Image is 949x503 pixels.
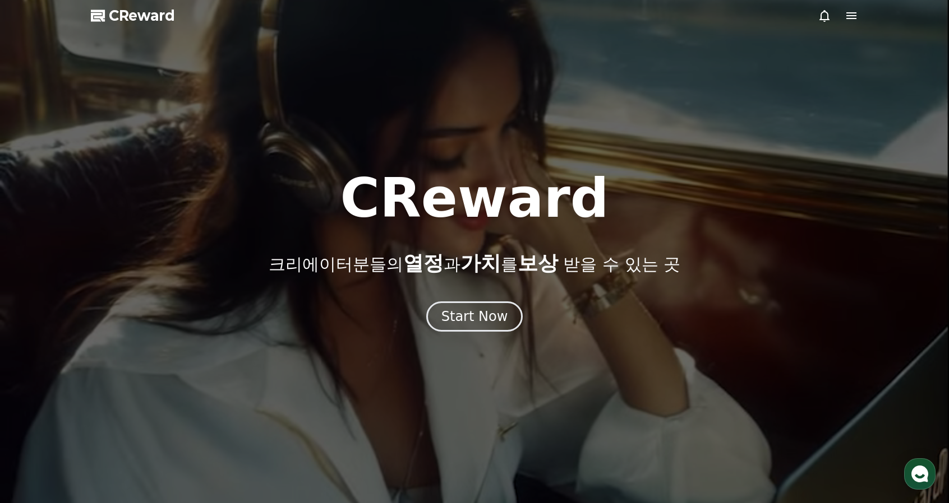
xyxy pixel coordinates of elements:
[426,301,523,332] button: Start Now
[109,7,175,25] span: CReward
[173,372,187,381] span: 설정
[3,355,74,383] a: 홈
[103,372,116,381] span: 대화
[340,171,609,225] h1: CReward
[269,252,680,274] p: 크리에이터분들의 과 를 받을 수 있는 곳
[91,7,175,25] a: CReward
[145,355,215,383] a: 설정
[426,313,523,323] a: Start Now
[518,252,558,274] span: 보상
[441,308,508,325] div: Start Now
[403,252,444,274] span: 열정
[460,252,501,274] span: 가치
[74,355,145,383] a: 대화
[35,372,42,381] span: 홈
